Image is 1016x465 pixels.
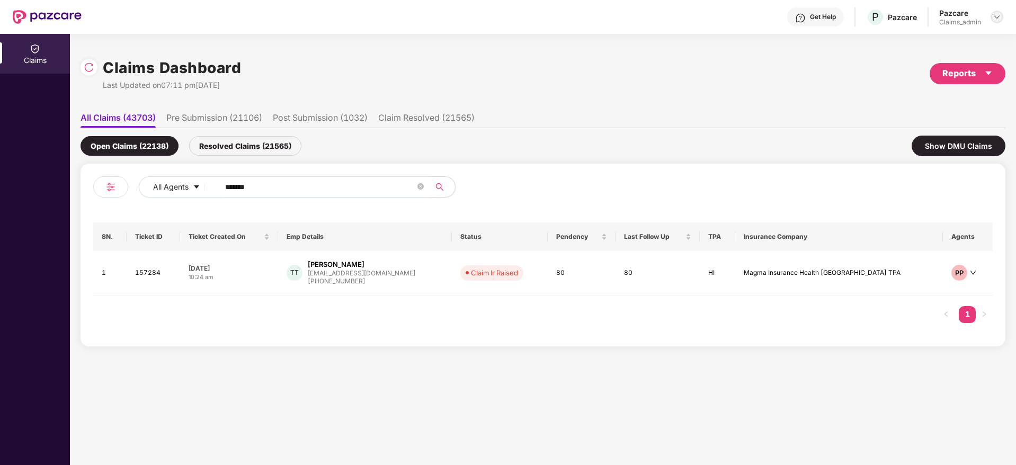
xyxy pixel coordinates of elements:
[700,222,735,251] th: TPA
[103,56,241,79] h1: Claims Dashboard
[616,222,700,251] th: Last Follow Up
[308,270,415,276] div: [EMAIL_ADDRESS][DOMAIN_NAME]
[951,265,967,281] div: PP
[556,232,599,241] span: Pendency
[970,270,976,276] span: down
[189,273,270,282] div: 10:24 am
[942,67,993,80] div: Reports
[943,311,949,317] span: left
[452,222,547,251] th: Status
[735,251,943,296] td: Magma Insurance Health [GEOGRAPHIC_DATA] TPA
[938,306,955,323] li: Previous Page
[30,43,40,54] img: svg+xml;base64,PHN2ZyBpZD0iQ2xhaW0iIHhtbG5zPSJodHRwOi8vd3d3LnczLm9yZy8yMDAwL3N2ZyIgd2lkdGg9IjIwIi...
[417,182,424,192] span: close-circle
[616,251,700,296] td: 80
[981,311,987,317] span: right
[104,181,117,193] img: svg+xml;base64,PHN2ZyB4bWxucz0iaHR0cDovL3d3dy53My5vcmcvMjAwMC9zdmciIHdpZHRoPSIyNCIgaGVpZ2h0PSIyNC...
[308,276,415,287] div: [PHONE_NUMBER]
[429,183,450,191] span: search
[872,11,879,23] span: P
[959,306,976,323] li: 1
[959,306,976,322] a: 1
[81,112,156,128] li: All Claims (43703)
[189,232,262,241] span: Ticket Created On
[13,10,82,24] img: New Pazcare Logo
[938,306,955,323] button: left
[888,12,917,22] div: Pazcare
[127,222,180,251] th: Ticket ID
[624,232,683,241] span: Last Follow Up
[139,176,223,198] button: All Agentscaret-down
[912,136,1005,156] div: Show DMU Claims
[939,8,981,18] div: Pazcare
[189,264,270,273] div: [DATE]
[103,79,241,91] div: Last Updated on 07:11 pm[DATE]
[976,306,993,323] button: right
[471,267,518,278] div: Claim Ir Raised
[84,62,94,73] img: svg+xml;base64,PHN2ZyBpZD0iUmVsb2FkLTMyeDMyIiB4bWxucz0iaHR0cDovL3d3dy53My5vcmcvMjAwMC9zdmciIHdpZH...
[548,222,616,251] th: Pendency
[943,222,993,251] th: Agents
[127,251,180,296] td: 157284
[287,265,302,281] div: TT
[795,13,806,23] img: svg+xml;base64,PHN2ZyBpZD0iSGVscC0zMngzMiIgeG1sbnM9Imh0dHA6Ly93d3cudzMub3JnLzIwMDAvc3ZnIiB3aWR0aD...
[548,251,616,296] td: 80
[417,183,424,190] span: close-circle
[429,176,456,198] button: search
[93,251,127,296] td: 1
[166,112,262,128] li: Pre Submission (21106)
[273,112,368,128] li: Post Submission (1032)
[93,222,127,251] th: SN.
[810,13,836,21] div: Get Help
[180,222,278,251] th: Ticket Created On
[81,136,179,156] div: Open Claims (22138)
[984,69,993,77] span: caret-down
[189,136,301,156] div: Resolved Claims (21565)
[735,222,943,251] th: Insurance Company
[700,251,735,296] td: HI
[993,13,1001,21] img: svg+xml;base64,PHN2ZyBpZD0iRHJvcGRvd24tMzJ4MzIiIHhtbG5zPSJodHRwOi8vd3d3LnczLm9yZy8yMDAwL3N2ZyIgd2...
[939,18,981,26] div: Claims_admin
[153,181,189,193] span: All Agents
[976,306,993,323] li: Next Page
[378,112,475,128] li: Claim Resolved (21565)
[278,222,452,251] th: Emp Details
[193,183,200,192] span: caret-down
[308,260,364,270] div: [PERSON_NAME]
